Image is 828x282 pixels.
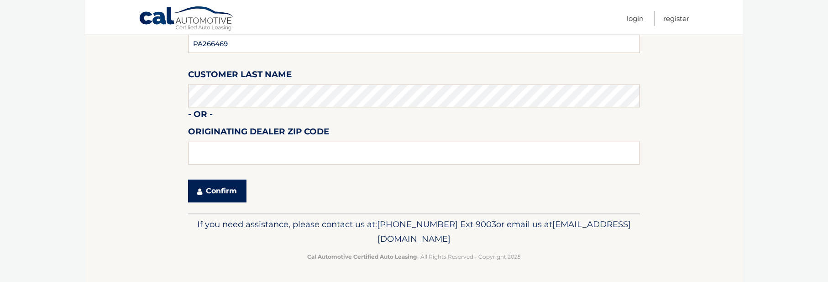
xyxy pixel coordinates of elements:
[139,6,235,32] a: Cal Automotive
[194,252,634,261] p: - All Rights Reserved - Copyright 2025
[194,217,634,246] p: If you need assistance, please contact us at: or email us at
[188,68,292,85] label: Customer Last Name
[663,11,689,26] a: Register
[188,180,246,202] button: Confirm
[307,253,417,260] strong: Cal Automotive Certified Auto Leasing
[627,11,644,26] a: Login
[377,219,496,229] span: [PHONE_NUMBER] Ext 9003
[188,107,213,124] label: - or -
[188,125,329,142] label: Originating Dealer Zip Code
